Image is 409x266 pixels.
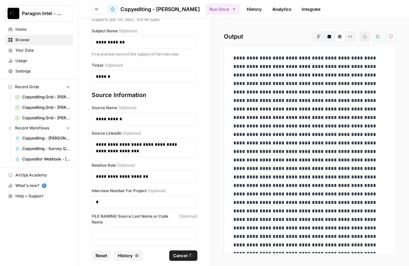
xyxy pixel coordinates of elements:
span: (Optional) [105,62,123,68]
a: Copyediting - [PERSON_NAME] [12,133,73,143]
a: Copyediting - [PERSON_NAME] [107,4,200,14]
button: Recent Grids [5,82,73,92]
a: 5 [42,183,46,188]
span: (Optional) [118,105,136,111]
label: Source Name [92,105,197,111]
a: Copyediting Grid - [PERSON_NAME] [12,102,73,113]
button: Run Once [205,4,240,15]
span: Recent Grids [15,84,39,90]
span: (Optional) [179,213,197,225]
span: (Optional) [123,130,141,136]
p: Supports .pdf, .txt, .docx, .md file types [92,16,197,23]
a: Browse [5,35,73,45]
p: First and last name of the subject of the interview [92,51,197,58]
label: Subject Name [92,28,197,34]
label: Ticker [92,62,197,68]
span: AirOps Academy [15,172,70,178]
span: (Optional) [119,28,137,34]
span: Help + Support [15,193,70,199]
span: Home [15,26,70,32]
span: Copyediting - [PERSON_NAME] [22,135,70,141]
span: Copyediting - Survey Questions - [PERSON_NAME] [22,146,70,152]
a: Usage [5,56,73,66]
span: Copyediting Grid - [PERSON_NAME] [22,105,70,110]
a: Home [5,24,73,35]
a: Copyeditor Webhook - [PERSON_NAME] [12,154,73,164]
button: Cancel [169,250,197,261]
span: Copyediting - [PERSON_NAME] [120,5,200,13]
span: Copyediting Grid - [PERSON_NAME] [22,94,70,100]
a: Integrate [298,4,325,14]
span: Settings [15,68,70,74]
span: (Optional) [117,162,135,168]
button: History [114,250,143,261]
span: Recent Workflows [15,125,49,131]
button: Reset [92,250,111,261]
span: Copyediting Grid - [PERSON_NAME] [22,115,70,121]
text: 5 [43,184,45,187]
span: (Optional) [148,188,166,194]
a: Settings [5,66,73,76]
a: Your Data [5,45,73,56]
span: Your Data [15,47,70,53]
a: Analytics [268,4,295,14]
label: Interview Number For Project [92,188,197,194]
a: AirOps Academy [5,170,73,180]
div: What's new? [6,181,73,191]
button: Recent Workflows [5,123,73,133]
label: Relative Role [92,162,197,168]
span: Paragon Intel - Copyediting [22,10,62,17]
div: Source Information [92,91,197,100]
span: Copyeditor Webhook - [PERSON_NAME] [22,156,70,162]
h2: Output [224,31,396,42]
button: Help + Support [5,191,73,201]
img: Paragon Intel - Copyediting Logo [8,8,19,19]
span: Usage [15,58,70,64]
button: Workspace: Paragon Intel - Copyediting [5,5,73,22]
a: History [243,4,266,14]
button: What's new? 5 [5,180,73,191]
a: Copyediting Grid - [PERSON_NAME] [12,92,73,102]
span: Reset [96,252,107,259]
a: Copyediting Grid - [PERSON_NAME] [12,113,73,123]
span: Browse [15,37,70,43]
span: Cancel [173,252,187,259]
a: Copyediting - Survey Questions - [PERSON_NAME] [12,143,73,154]
label: Source LinkedIn [92,130,197,136]
label: FILE NAMING Source Last Name or Code Name [92,213,197,225]
span: History [118,252,133,259]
